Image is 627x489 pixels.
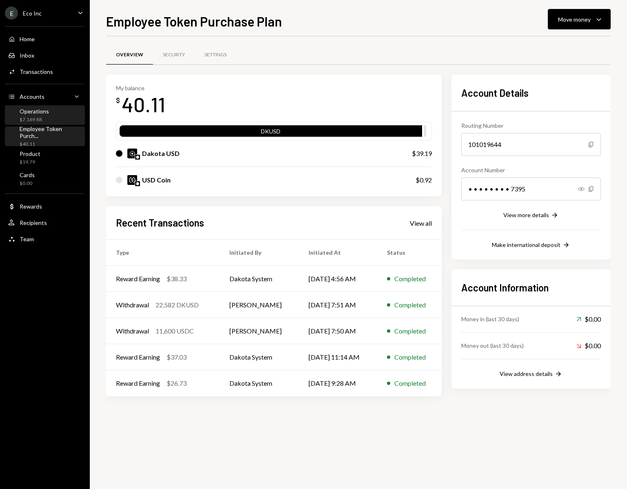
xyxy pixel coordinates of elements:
div: 11,600 USDC [156,326,194,336]
div: Completed [394,300,426,310]
div: • • • • • • • • 7395 [461,178,601,200]
img: USDC [127,175,137,185]
a: Recipients [5,215,85,230]
div: $0.00 [20,180,35,187]
td: [PERSON_NAME] [220,318,299,344]
td: [DATE] 7:50 AM [299,318,377,344]
img: base-mainnet [135,181,140,186]
td: [DATE] 11:14 AM [299,344,377,370]
td: [DATE] 7:51 AM [299,292,377,318]
a: Transactions [5,64,85,79]
div: Settings [205,51,227,58]
div: $39.19 [412,149,432,158]
a: View all [410,218,432,227]
div: Home [20,36,35,42]
div: 101019644 [461,133,601,156]
div: Money in (last 30 days) [461,315,519,323]
div: Overview [116,51,143,58]
div: 40.11 [122,91,165,117]
div: $0.92 [416,175,432,185]
div: Reward Earning [116,274,160,284]
a: Overview [106,44,153,65]
div: Accounts [20,93,44,100]
div: $19.79 [20,159,40,166]
div: Team [20,236,34,242]
div: Withdrawal [116,300,149,310]
a: Product$19.79 [5,148,85,167]
div: Reward Earning [116,352,160,362]
button: Make international deposit [492,241,570,250]
div: $40.11 [20,141,82,148]
div: Transactions [20,68,53,75]
div: $ [116,96,120,104]
th: Initiated By [220,240,299,266]
div: Inbox [20,52,34,59]
a: Team [5,231,85,246]
div: Account Number [461,166,601,174]
td: [DATE] 9:28 AM [299,370,377,396]
td: [PERSON_NAME] [220,292,299,318]
div: E [5,7,18,20]
div: $0.00 [576,314,601,324]
div: Security [163,51,185,58]
div: 22,582 DKUSD [156,300,199,310]
div: View more details [503,211,549,218]
div: $38.33 [167,274,187,284]
div: Cards [20,171,35,178]
div: Completed [394,352,426,362]
div: Completed [394,326,426,336]
div: $7,169.88 [20,116,49,123]
div: Product [20,150,40,157]
div: Employee Token Purch... [20,125,82,139]
td: [DATE] 4:56 AM [299,266,377,292]
div: Move money [558,15,591,24]
h2: Account Details [461,86,601,100]
div: DKUSD [120,127,422,138]
th: Status [377,240,442,266]
th: Type [106,240,220,266]
div: USD Coin [142,175,171,185]
h2: Recent Transactions [116,216,204,229]
div: My balance [116,84,165,91]
a: Accounts [5,89,85,104]
div: $26.73 [167,378,187,388]
a: Operations$7,169.88 [5,105,85,125]
div: Routing Number [461,121,601,130]
a: Cards$0.00 [5,169,85,189]
a: Employee Token Purch...$40.11 [5,127,85,146]
a: Security [153,44,195,65]
div: Completed [394,274,426,284]
img: base-mainnet [135,155,140,160]
button: Move money [548,9,611,29]
div: View address details [500,370,553,377]
div: Completed [394,378,426,388]
div: $0.00 [576,341,601,351]
div: $37.03 [167,352,187,362]
button: View address details [500,370,563,379]
td: Dakota System [220,344,299,370]
div: Recipients [20,219,47,226]
a: Inbox [5,48,85,62]
div: Rewards [20,203,42,210]
h2: Account Information [461,281,601,294]
div: Money out (last 30 days) [461,341,524,350]
td: Dakota System [220,370,299,396]
div: Dakota USD [142,149,180,158]
div: Reward Earning [116,378,160,388]
th: Initiated At [299,240,377,266]
a: Rewards [5,199,85,213]
div: Withdrawal [116,326,149,336]
div: Make international deposit [492,241,560,248]
button: View more details [503,211,559,220]
div: Eco Inc [23,10,42,17]
div: Operations [20,108,49,115]
td: Dakota System [220,266,299,292]
a: Settings [195,44,236,65]
img: DKUSD [127,149,137,158]
h1: Employee Token Purchase Plan [106,13,282,29]
a: Home [5,31,85,46]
